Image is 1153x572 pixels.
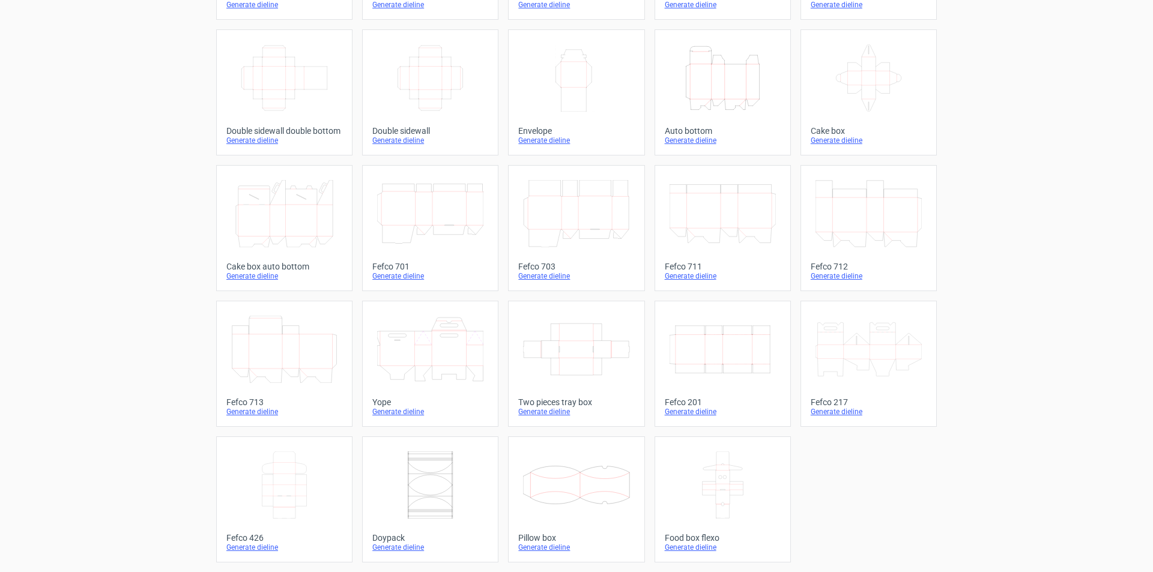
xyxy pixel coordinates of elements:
[216,436,353,562] a: Fefco 426Generate dieline
[518,533,634,543] div: Pillow box
[518,262,634,271] div: Fefco 703
[508,29,644,155] a: EnvelopeGenerate dieline
[811,262,927,271] div: Fefco 712
[508,301,644,427] a: Two pieces tray boxGenerate dieline
[226,262,342,271] div: Cake box auto bottom
[811,271,927,281] div: Generate dieline
[655,436,791,562] a: Food box flexoGenerate dieline
[665,262,781,271] div: Fefco 711
[655,29,791,155] a: Auto bottomGenerate dieline
[518,271,634,281] div: Generate dieline
[372,533,488,543] div: Doypack
[665,543,781,552] div: Generate dieline
[800,29,937,155] a: Cake boxGenerate dieline
[216,165,353,291] a: Cake box auto bottomGenerate dieline
[362,165,498,291] a: Fefco 701Generate dieline
[226,126,342,136] div: Double sidewall double bottom
[811,407,927,417] div: Generate dieline
[665,397,781,407] div: Fefco 201
[372,271,488,281] div: Generate dieline
[372,543,488,552] div: Generate dieline
[518,407,634,417] div: Generate dieline
[665,136,781,145] div: Generate dieline
[811,397,927,407] div: Fefco 217
[226,271,342,281] div: Generate dieline
[518,543,634,552] div: Generate dieline
[226,533,342,543] div: Fefco 426
[362,436,498,562] a: DoypackGenerate dieline
[518,397,634,407] div: Two pieces tray box
[216,301,353,427] a: Fefco 713Generate dieline
[226,397,342,407] div: Fefco 713
[508,436,644,562] a: Pillow boxGenerate dieline
[372,397,488,407] div: Yope
[216,29,353,155] a: Double sidewall double bottomGenerate dieline
[655,301,791,427] a: Fefco 201Generate dieline
[665,407,781,417] div: Generate dieline
[372,136,488,145] div: Generate dieline
[800,165,937,291] a: Fefco 712Generate dieline
[362,29,498,155] a: Double sidewallGenerate dieline
[362,301,498,427] a: YopeGenerate dieline
[226,136,342,145] div: Generate dieline
[226,543,342,552] div: Generate dieline
[372,407,488,417] div: Generate dieline
[811,136,927,145] div: Generate dieline
[665,271,781,281] div: Generate dieline
[800,301,937,427] a: Fefco 217Generate dieline
[226,407,342,417] div: Generate dieline
[665,533,781,543] div: Food box flexo
[518,136,634,145] div: Generate dieline
[665,126,781,136] div: Auto bottom
[518,126,634,136] div: Envelope
[372,126,488,136] div: Double sidewall
[811,126,927,136] div: Cake box
[655,165,791,291] a: Fefco 711Generate dieline
[508,165,644,291] a: Fefco 703Generate dieline
[372,262,488,271] div: Fefco 701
